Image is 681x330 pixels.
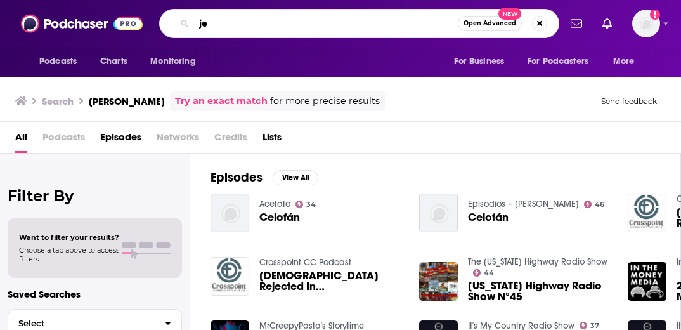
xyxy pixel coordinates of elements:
[632,10,660,37] button: Show profile menu
[464,20,516,27] span: Open Advanced
[528,53,588,70] span: For Podcasters
[419,194,458,232] img: Celofán
[419,262,458,301] img: Texas Highway Radio Show N°45
[30,49,93,74] button: open menu
[628,194,666,232] img: Jesus Rejected In Nazareth
[613,53,635,70] span: More
[19,246,119,263] span: Choose a tab above to access filters.
[19,233,119,242] span: Want to filter your results?
[306,202,316,208] span: 34
[159,9,559,38] div: Search podcasts, credits, & more...
[498,8,521,20] span: New
[211,194,249,232] img: Celofán
[194,13,458,34] input: Search podcasts, credits, & more...
[89,95,165,107] h3: [PERSON_NAME]
[8,187,182,205] h2: Filter By
[259,257,351,268] a: Crosspoint CC Podcast
[42,127,85,153] span: Podcasts
[157,127,199,153] span: Networks
[8,319,155,327] span: Select
[273,170,318,185] button: View All
[597,96,661,107] button: Send feedback
[211,257,249,296] img: Jesus Rejected In Nazareth
[484,270,494,276] span: 44
[632,10,660,37] span: Logged in as aweed
[100,127,141,153] a: Episodes
[8,288,182,300] p: Saved Searches
[445,49,520,74] button: open menu
[650,10,660,20] svg: Add a profile image
[295,201,316,208] a: 34
[100,53,127,70] span: Charts
[468,280,613,302] a: Texas Highway Radio Show N°45
[21,11,143,36] img: Podchaser - Follow, Share and Rate Podcasts
[15,127,27,153] a: All
[632,10,660,37] img: User Profile
[473,269,495,277] a: 44
[211,169,318,185] a: EpisodesView All
[584,201,605,208] a: 46
[590,323,599,329] span: 37
[42,95,74,107] h3: Search
[214,127,247,153] span: Credits
[39,53,77,70] span: Podcasts
[580,322,600,329] a: 37
[259,270,404,292] span: [DEMOGRAPHIC_DATA] Rejected In [GEOGRAPHIC_DATA]
[141,49,212,74] button: open menu
[211,169,263,185] h2: Episodes
[263,127,282,153] a: Lists
[92,49,135,74] a: Charts
[468,256,607,267] a: The Texas Highway Radio Show
[270,94,380,109] span: for more precise results
[175,94,268,109] a: Try an exact match
[566,13,587,34] a: Show notifications dropdown
[468,212,509,223] a: Celofán
[458,16,522,31] button: Open AdvancedNew
[259,270,404,292] a: Jesus Rejected In Nazareth
[454,53,504,70] span: For Business
[150,53,195,70] span: Monitoring
[519,49,607,74] button: open menu
[259,212,300,223] a: Celofán
[468,199,579,209] a: Episodios – PUENTES
[597,13,617,34] a: Show notifications dropdown
[259,199,290,209] a: Acetato
[628,262,666,301] img: 2021 Kentucky Oaks Monster Pod
[604,49,651,74] button: open menu
[468,280,613,302] span: [US_STATE] Highway Radio Show N°45
[595,202,604,208] span: 46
